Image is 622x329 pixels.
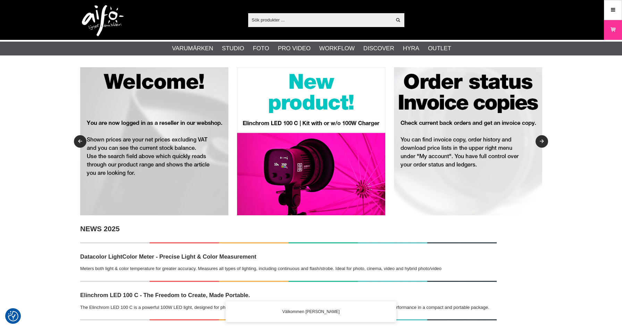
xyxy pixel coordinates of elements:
img: NEWS! [80,319,497,320]
img: Annons:RET001 banner-resel-welcome-bgr.jpg [80,67,228,215]
a: Workflow [319,44,355,53]
input: Sök produkter ... [248,15,392,25]
img: Annons:RET003 banner-resel-account-bgr.jpg [394,67,542,215]
button: Previous [74,135,86,148]
a: Foto [253,44,269,53]
button: Next [536,135,548,148]
span: Välkommen [PERSON_NAME] [282,309,339,315]
a: Studio [222,44,244,53]
a: Discover [363,44,394,53]
img: Revisit consent button [8,311,18,321]
img: NEWS! [80,281,497,282]
img: Annons:RET008 banner-resel-new-LED100C.jpg [237,67,385,215]
strong: Datacolor LightColor Meter - Precise Light & Color Measurement [80,253,257,260]
button: Samtyckesinställningar [8,310,18,322]
strong: Elinchrom LED 100 C - The Freedom to Create, Made Portable. [80,292,250,298]
img: NEWS! [80,242,497,243]
a: Hyra [403,44,419,53]
img: logo.png [82,5,124,36]
a: Varumärken [172,44,213,53]
p: The Elinchrom LED 100 C is a powerful 100W LED light, designed for photographers, videographers, ... [80,304,497,311]
p: Meters both light & color temperature for greater accuracy. Measures all types of lighting, inclu... [80,265,497,272]
a: Outlet [428,44,451,53]
a: Pro Video [278,44,310,53]
h2: NEWS 2025 [80,224,497,234]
